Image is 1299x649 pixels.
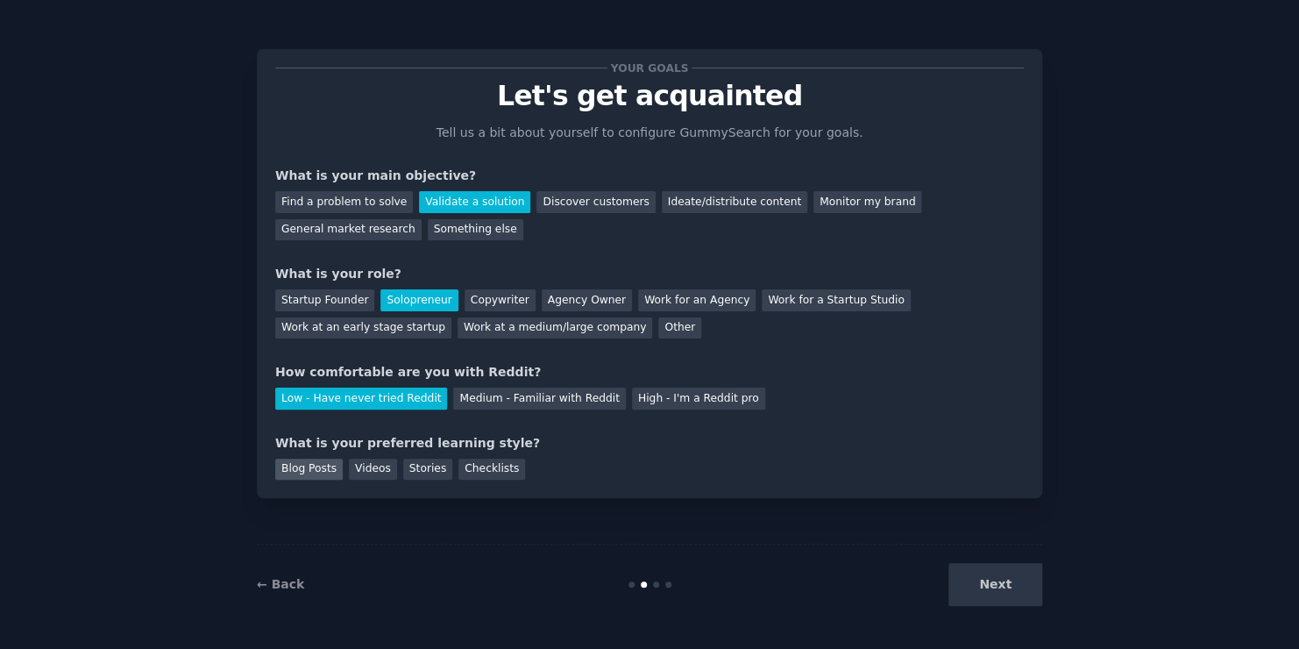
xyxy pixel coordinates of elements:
div: Startup Founder [275,289,374,311]
div: Ideate/distribute content [662,191,807,213]
div: How comfortable are you with Reddit? [275,363,1024,382]
div: What is your preferred learning style? [275,434,1024,453]
div: What is your role? [275,265,1024,283]
div: Checklists [458,459,525,481]
p: Let's get acquainted [275,81,1024,111]
div: Agency Owner [542,289,632,311]
div: Medium - Familiar with Reddit [453,388,625,410]
a: ← Back [257,577,304,591]
div: Monitor my brand [813,191,921,213]
div: Work at a medium/large company [458,317,652,339]
div: High - I'm a Reddit pro [632,388,765,410]
div: Work for an Agency [638,289,756,311]
div: Validate a solution [419,191,530,213]
span: Your goals [607,59,692,77]
div: Something else [428,219,523,241]
div: Low - Have never tried Reddit [275,388,447,410]
div: Stories [403,459,452,481]
div: Discover customers [536,191,655,213]
div: Find a problem to solve [275,191,413,213]
div: Videos [349,459,397,481]
div: Work for a Startup Studio [762,289,910,311]
div: Solopreneur [380,289,458,311]
p: Tell us a bit about yourself to configure GummySearch for your goals. [429,124,870,142]
div: General market research [275,219,422,241]
div: Work at an early stage startup [275,317,451,339]
div: What is your main objective? [275,167,1024,185]
div: Copywriter [465,289,536,311]
div: Blog Posts [275,459,343,481]
div: Other [658,317,701,339]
